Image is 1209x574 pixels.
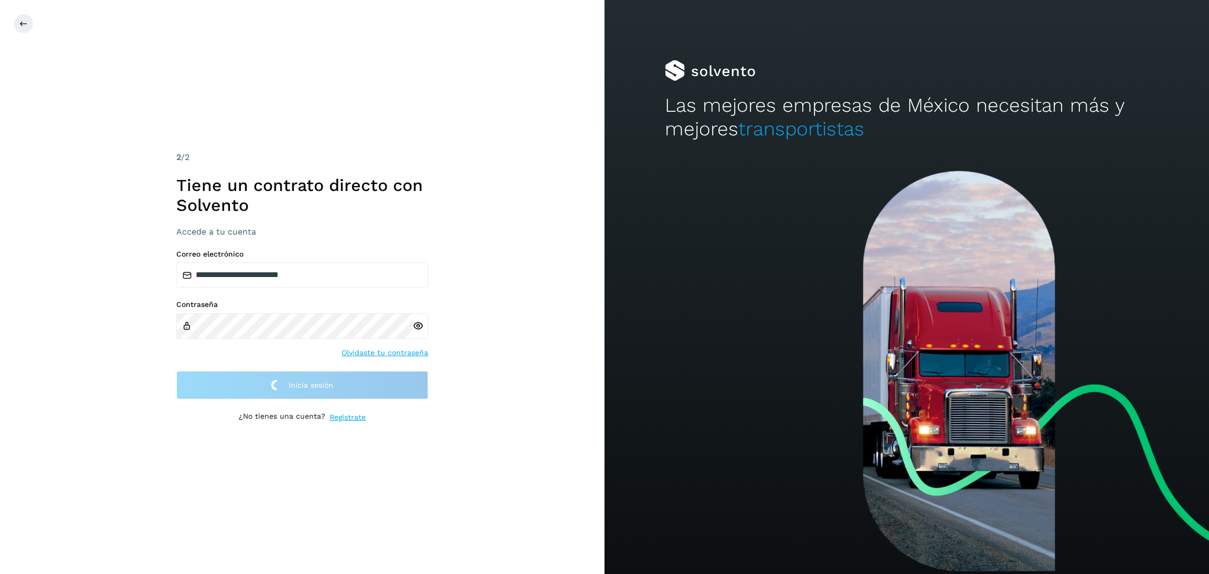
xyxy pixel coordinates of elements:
[176,151,428,164] div: /2
[330,412,366,423] a: Regístrate
[176,152,181,162] span: 2
[738,118,864,140] span: transportistas
[665,94,1149,141] h2: Las mejores empresas de México necesitan más y mejores
[342,347,428,358] a: Olvidaste tu contraseña
[176,175,428,216] h1: Tiene un contrato directo con Solvento
[176,371,428,400] button: Inicia sesión
[289,381,333,389] span: Inicia sesión
[176,300,428,309] label: Contraseña
[239,412,325,423] p: ¿No tienes una cuenta?
[176,250,428,259] label: Correo electrónico
[176,227,428,237] h3: Accede a tu cuenta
